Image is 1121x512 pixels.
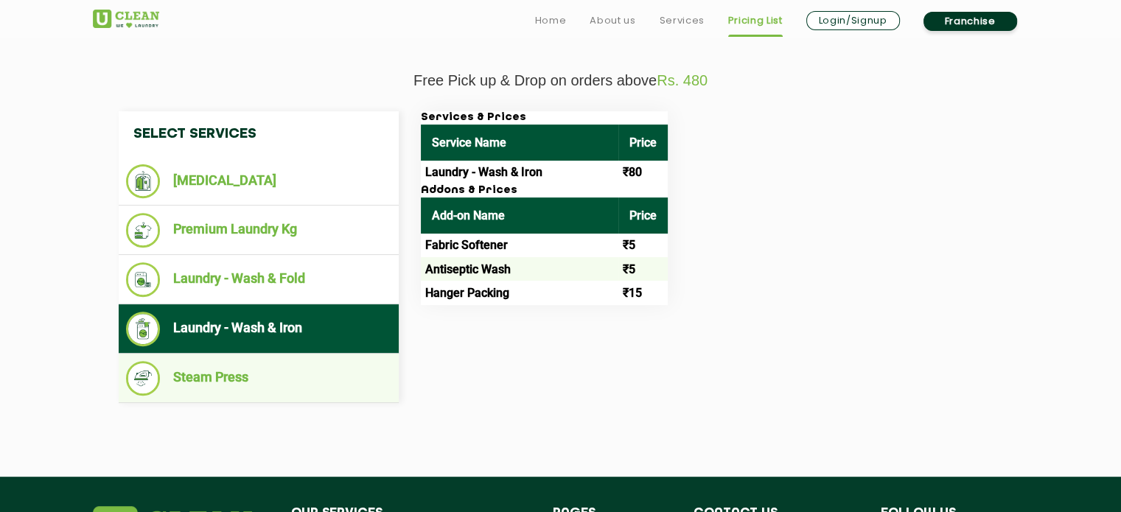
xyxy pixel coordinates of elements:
img: Dry Cleaning [126,164,161,198]
td: ₹15 [618,281,668,304]
th: Service Name [421,125,618,161]
td: Laundry - Wash & Iron [421,161,618,184]
li: [MEDICAL_DATA] [126,164,391,198]
td: Fabric Softener [421,234,618,257]
th: Price [618,197,668,234]
li: Steam Press [126,361,391,396]
td: Hanger Packing [421,281,618,304]
th: Add-on Name [421,197,618,234]
span: Rs. 480 [657,72,708,88]
a: Services [659,12,704,29]
h3: Services & Prices [421,111,668,125]
a: Pricing List [728,12,783,29]
h3: Addons & Prices [421,184,668,197]
td: ₹80 [618,161,668,184]
a: Home [535,12,567,29]
td: ₹5 [618,234,668,257]
td: Antiseptic Wash [421,257,618,281]
h4: Select Services [119,111,399,157]
li: Laundry - Wash & Iron [126,312,391,346]
th: Price [618,125,668,161]
a: Login/Signup [806,11,900,30]
img: Laundry - Wash & Iron [126,312,161,346]
img: UClean Laundry and Dry Cleaning [93,10,159,28]
li: Premium Laundry Kg [126,213,391,248]
li: Laundry - Wash & Fold [126,262,391,297]
img: Premium Laundry Kg [126,213,161,248]
img: Laundry - Wash & Fold [126,262,161,297]
td: ₹5 [618,257,668,281]
p: Free Pick up & Drop on orders above [93,72,1029,89]
a: About us [590,12,635,29]
img: Steam Press [126,361,161,396]
a: Franchise [923,12,1017,31]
